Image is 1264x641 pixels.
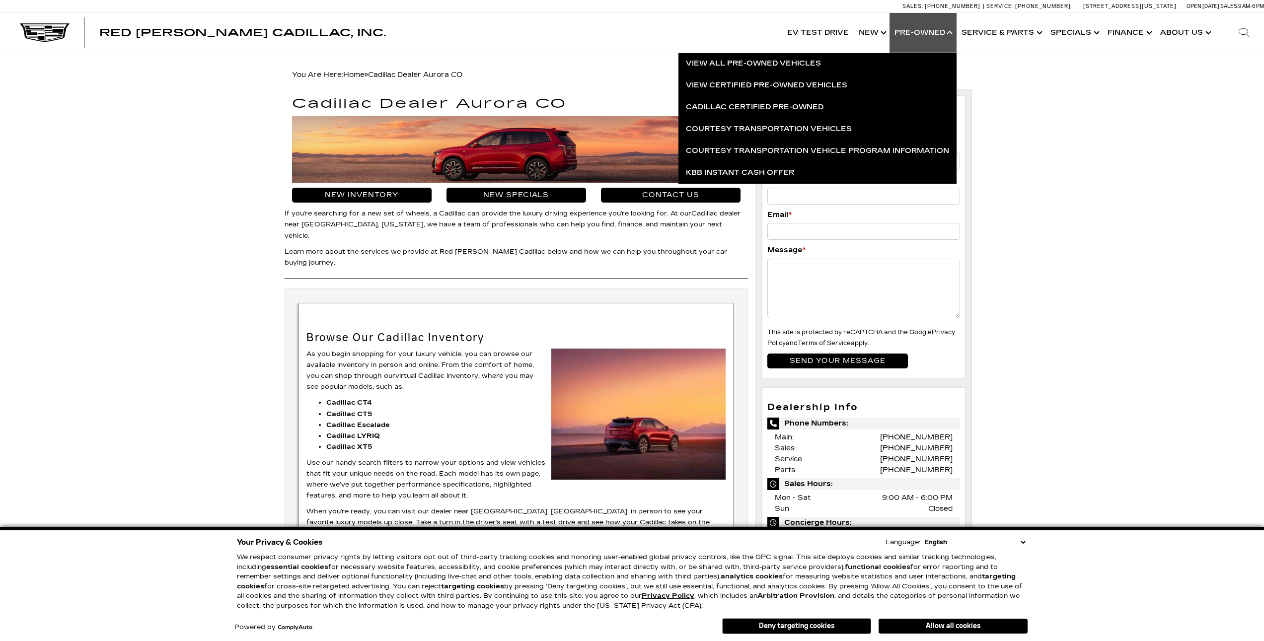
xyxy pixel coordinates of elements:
strong: functional cookies [845,563,910,571]
a: Cadillac Certified Pre-Owned [678,96,957,118]
input: Send your message [767,354,908,368]
a: Specials [1045,13,1103,53]
a: New [854,13,890,53]
span: Sales: [902,3,923,9]
a: Cadillac Escalade [326,421,390,429]
span: Concierge Hours: [767,517,961,529]
a: Service & Parts [957,13,1045,53]
a: EV Test Drive [782,13,854,53]
strong: analytics cookies [721,572,783,580]
h2: Browse Our Cadillac Inventory [306,332,725,344]
a: New Inventory [292,188,432,203]
p: When you’re ready, you can visit our dealer near [GEOGRAPHIC_DATA], [GEOGRAPHIC_DATA], in person ... [306,506,725,539]
p: We respect consumer privacy rights by letting visitors opt out of third-party tracking cookies an... [237,553,1028,611]
span: [PHONE_NUMBER] [1015,3,1071,9]
span: Open [DATE] [1187,3,1219,9]
span: Your Privacy & Cookies [237,535,323,549]
a: Pre-Owned [890,13,957,53]
p: Use our handy search filters to narrow your options and view vehicles that fit your unique needs ... [306,457,725,501]
span: Sales Hours: [767,478,961,490]
a: Red [PERSON_NAME] Cadillac, Inc. [99,28,386,38]
label: Email [767,210,792,220]
a: Privacy Policy [642,592,694,600]
img: Cadillac Dealer [551,349,726,479]
span: Closed [928,503,953,514]
div: Breadcrumbs [292,68,972,82]
a: Courtesy Transportation Vehicles [678,118,957,140]
span: 9:00 AM - 6:00 PM [882,493,953,503]
a: Privacy Policy [767,329,955,347]
a: [PHONE_NUMBER] [880,433,953,441]
h3: Dealership Info [767,403,961,413]
p: As you begin shopping for your luxury vehicle, you can browse our available inventory in person a... [306,349,725,392]
a: Courtesy Transportation Vehicle Program Information [678,140,957,162]
a: [PHONE_NUMBER] [880,444,953,452]
span: » [343,71,462,79]
a: virtual Cadillac inventory [395,372,478,380]
button: Allow all cookies [879,619,1028,634]
div: Language: [886,539,920,546]
a: Cadillac LYRIQ [326,432,380,440]
p: ​ [306,311,725,322]
span: Service: [775,455,804,463]
a: Sales: [PHONE_NUMBER] [902,3,983,9]
a: KBB Instant Cash Offer [678,162,957,184]
h1: Cadillac Dealer Aurora CO [292,97,741,111]
a: Home [343,71,365,79]
strong: Arbitration Provision [757,592,834,600]
a: Cadillac CT4 [326,399,372,407]
a: Terms of Service [798,340,851,347]
strong: targeting cookies [441,582,504,590]
span: Sales: [775,444,796,452]
button: Deny targeting cookies [722,618,871,634]
a: [PHONE_NUMBER] [880,466,953,474]
a: [STREET_ADDRESS][US_STATE] [1083,3,1177,9]
a: View Certified Pre-Owned Vehicles [678,74,957,96]
a: ComplyAuto [278,625,312,631]
span: Sales: [1220,3,1238,9]
a: Contact Us [601,188,741,203]
a: Service: [PHONE_NUMBER] [983,3,1073,9]
p: If you’re searching for a new set of wheels, a Cadillac can provide the luxury driving experience... [285,208,748,241]
span: [PHONE_NUMBER] [925,3,980,9]
div: Powered by [234,624,312,631]
span: Mon - Sat [775,494,811,502]
span: Phone Numbers: [767,418,961,429]
span: Cadillac Dealer Aurora CO [368,71,462,79]
span: Main: [775,433,794,441]
a: Cadillac CT5 [326,410,372,418]
span: You Are Here: [292,71,462,79]
img: Cadillac Dealer [292,116,741,183]
a: New Specials [446,188,586,203]
span: 9 AM-6 PM [1238,3,1264,9]
span: Sun [775,504,789,513]
a: Cadillac XT5 [326,443,372,451]
span: Parts: [775,466,797,474]
select: Language Select [922,537,1028,547]
a: About Us [1155,13,1214,53]
a: Finance [1103,13,1155,53]
label: Message [767,245,806,256]
strong: essential cookies [266,563,328,571]
strong: targeting cookies [237,572,1016,590]
span: Service: [986,3,1014,9]
small: This site is protected by reCAPTCHA and the Google and apply. [767,329,955,347]
a: [PHONE_NUMBER] [880,455,953,463]
p: Learn more about the services we provide at Red [PERSON_NAME] Cadillac below and how we can help ... [285,246,748,268]
span: Red [PERSON_NAME] Cadillac, Inc. [99,27,386,39]
img: Cadillac Dark Logo with Cadillac White Text [20,23,70,42]
a: View All Pre-Owned Vehicles [678,53,957,74]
